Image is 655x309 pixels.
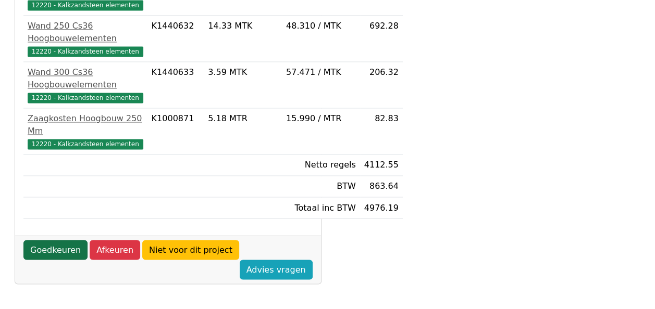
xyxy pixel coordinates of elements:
[208,66,278,79] div: 3.59 MTK
[240,260,313,279] a: Advies vragen
[28,20,143,45] div: Wand 250 Cs36 Hoogbouwelementen
[28,112,143,150] a: Zaagkosten Hoogbouw 250 Mm12220 - Kalkzandsteen elementen
[286,112,356,125] div: 15.990 / MTR
[142,240,239,260] a: Niet voor dit project
[28,66,143,91] div: Wand 300 Cs36 Hoogbouwelementen
[28,139,143,149] span: 12220 - Kalkzandsteen elementen
[286,20,356,32] div: 48.310 / MTK
[282,154,360,176] td: Netto regels
[360,154,403,176] td: 4112.55
[360,62,403,108] td: 206.32
[282,197,360,218] td: Totaal inc BTW
[28,112,143,137] div: Zaagkosten Hoogbouw 250 Mm
[208,112,278,125] div: 5.18 MTR
[28,20,143,57] a: Wand 250 Cs36 Hoogbouwelementen12220 - Kalkzandsteen elementen
[360,197,403,218] td: 4976.19
[360,176,403,197] td: 863.64
[360,16,403,62] td: 692.28
[286,66,356,79] div: 57.471 / MTK
[147,16,204,62] td: K1440632
[208,20,278,32] div: 14.33 MTK
[23,240,88,260] a: Goedkeuren
[147,62,204,108] td: K1440633
[28,93,143,103] span: 12220 - Kalkzandsteen elementen
[282,176,360,197] td: BTW
[360,108,403,154] td: 82.83
[28,66,143,104] a: Wand 300 Cs36 Hoogbouwelementen12220 - Kalkzandsteen elementen
[147,108,204,154] td: K1000871
[28,46,143,57] span: 12220 - Kalkzandsteen elementen
[90,240,140,260] a: Afkeuren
